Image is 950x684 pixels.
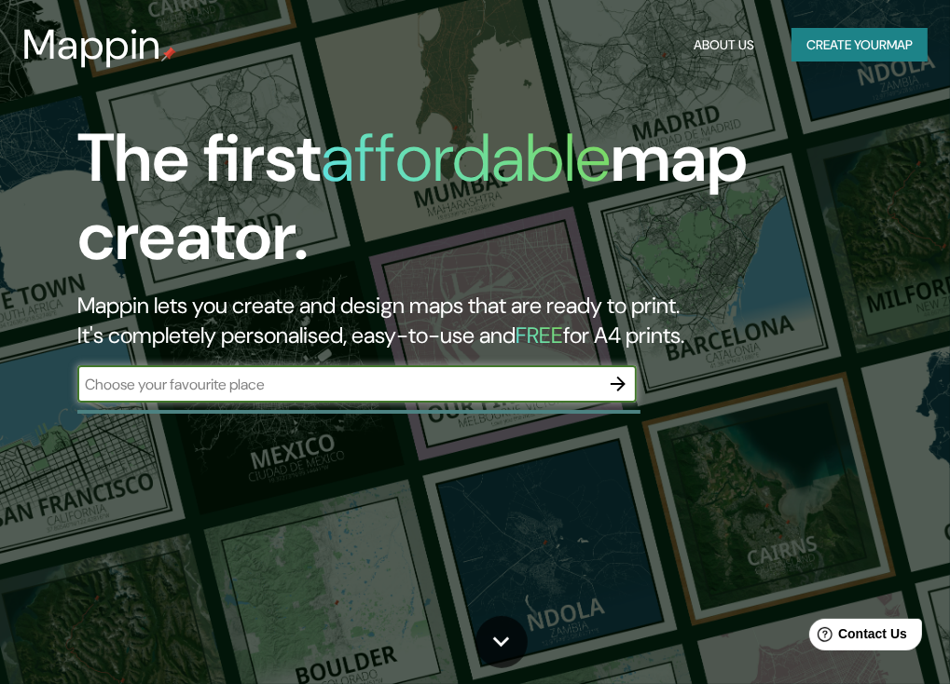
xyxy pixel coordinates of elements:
h5: FREE [516,321,563,349]
iframe: Help widget launcher [784,611,929,663]
h1: affordable [321,115,611,201]
h1: The first map creator. [77,119,837,291]
button: About Us [686,28,762,62]
img: mappin-pin [161,47,176,62]
h2: Mappin lets you create and design maps that are ready to print. It's completely personalised, eas... [77,291,837,350]
button: Create yourmap [792,28,928,62]
input: Choose your favourite place [77,374,599,395]
h3: Mappin [22,21,161,69]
